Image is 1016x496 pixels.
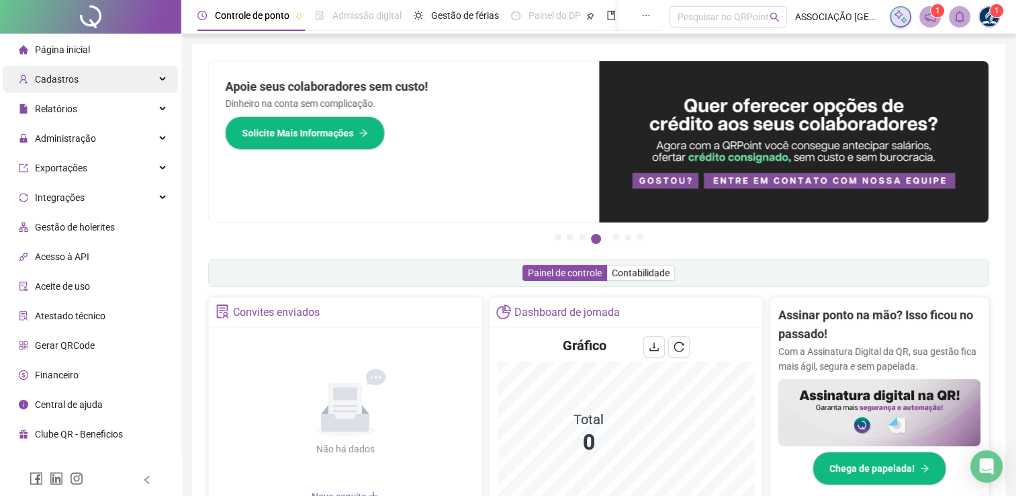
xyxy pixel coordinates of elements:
[579,234,586,241] button: 3
[19,104,28,114] span: file
[954,11,966,23] span: bell
[612,234,619,241] button: 5
[414,11,423,20] span: sun
[35,44,90,55] span: Página inicial
[555,234,561,241] button: 1
[511,11,520,20] span: dashboard
[35,74,79,85] span: Cadastros
[612,267,669,278] span: Contabilidade
[931,4,944,17] sup: 1
[528,10,581,21] span: Painel do DP
[674,341,684,352] span: reload
[924,11,936,23] span: notification
[216,304,230,319] span: solution
[35,133,96,144] span: Administração
[563,336,606,355] h4: Gráfico
[35,281,90,292] span: Aceite de uso
[19,134,28,143] span: lock
[567,234,573,241] button: 2
[599,61,989,222] img: banner%2Fa8ee1423-cce5-4ffa-a127-5a2d429cc7d8.png
[35,192,85,203] span: Integrações
[19,282,28,291] span: audit
[332,10,402,21] span: Admissão digital
[528,267,602,278] span: Painel de controle
[35,340,95,351] span: Gerar QRCode
[225,96,583,111] p: Dinheiro na conta sem complicação.
[19,45,28,54] span: home
[35,251,89,262] span: Acesso à API
[813,452,946,485] button: Chega de papelada!
[920,464,929,473] span: arrow-right
[19,222,28,232] span: apartment
[795,9,882,24] span: ASSOCIAÇÃO [GEOGRAPHIC_DATA]
[35,222,115,233] span: Gestão de holerites
[625,234,631,241] button: 6
[35,429,123,440] span: Clube QR - Beneficios
[990,4,1003,17] sup: Atualize o seu contato no menu Meus Dados
[225,116,385,150] button: Solicite Mais Informações
[19,370,28,380] span: dollar
[197,11,207,20] span: clock-circle
[35,370,79,380] span: Financeiro
[19,163,28,173] span: export
[19,252,28,261] span: api
[35,311,105,321] span: Atestado técnico
[215,10,289,21] span: Controle de ponto
[142,475,152,485] span: left
[591,234,601,244] button: 4
[35,163,87,173] span: Exportações
[359,128,368,138] span: arrow-right
[19,193,28,202] span: sync
[242,126,353,140] span: Solicite Mais Informações
[225,77,583,96] h2: Apoie seus colaboradores sem custo!
[770,12,780,22] span: search
[19,400,28,409] span: info-circle
[514,301,620,324] div: Dashboard de jornada
[935,6,940,15] span: 1
[295,12,303,20] span: pushpin
[778,379,980,446] img: banner%2F02c71560-61a6-44d4-94b9-c8ab97240462.png
[637,234,643,241] button: 7
[431,10,499,21] span: Gestão de férias
[19,75,28,84] span: user-add
[19,341,28,350] span: qrcode
[778,344,980,374] p: Com a Assinatura Digital da QR, sua gestão fica mais ágil, segura e sem papelada.
[35,399,103,410] span: Central de ajuda
[586,12,594,20] span: pushpin
[995,6,999,15] span: 1
[970,450,1003,483] div: Open Intercom Messenger
[283,442,407,456] div: Não há dados
[30,472,43,485] span: facebook
[829,461,915,476] span: Chega de papelada!
[496,304,510,319] span: pie-chart
[649,341,659,352] span: download
[70,472,83,485] span: instagram
[641,11,651,20] span: ellipsis
[35,104,77,114] span: Relatórios
[893,9,908,24] img: sparkle-icon.fc2bf0ac1784a2077858766a79e2daf3.svg
[50,472,63,485] span: linkedin
[606,11,616,20] span: book
[19,429,28,439] span: gift
[979,7,999,27] img: 30664
[19,311,28,321] span: solution
[778,306,980,344] h2: Assinar ponto na mão? Isso ficou no passado!
[315,11,324,20] span: file-done
[233,301,320,324] div: Convites enviados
